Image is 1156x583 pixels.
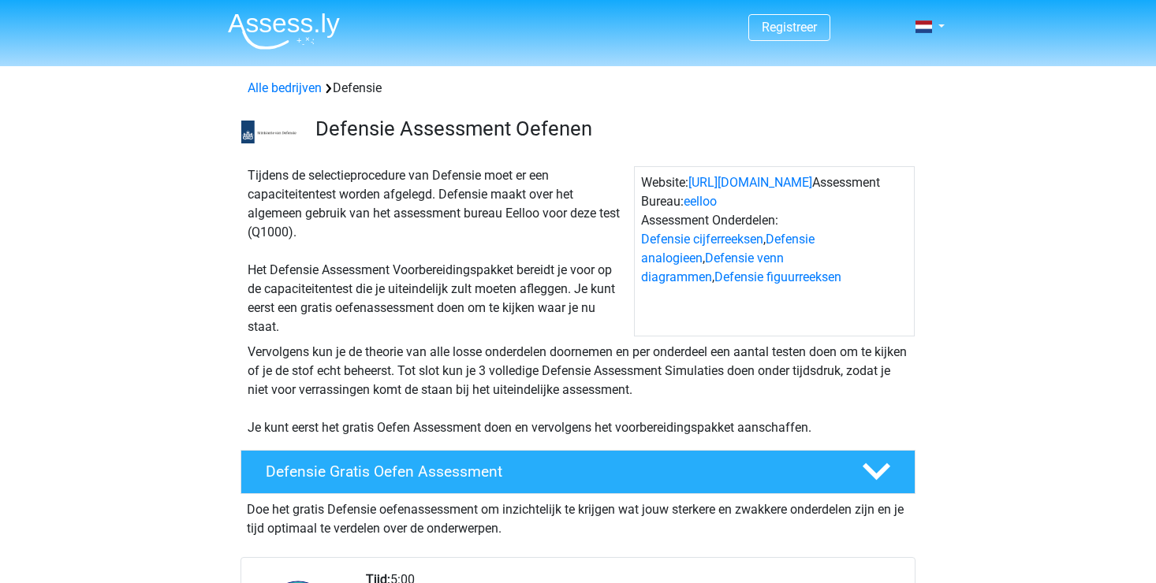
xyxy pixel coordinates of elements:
[762,20,817,35] a: Registreer
[241,166,634,336] div: Tijdens de selectieprocedure van Defensie moet er een capaciteitentest worden afgelegd. Defensie ...
[634,166,915,336] div: Website: Assessment Bureau: Assessment Onderdelen: , , ,
[248,80,322,95] a: Alle bedrijven
[684,194,717,209] a: eelloo
[241,343,915,437] div: Vervolgens kun je de theorie van alle losse onderdelen doornemen en per onderdeel een aantal test...
[228,13,340,50] img: Assessly
[641,232,763,247] a: Defensie cijferreeksen
[641,232,815,266] a: Defensie analogieen
[688,175,812,190] a: [URL][DOMAIN_NAME]
[714,269,841,284] a: Defensie figuurreeksen
[641,251,784,284] a: Defensie venn diagrammen
[315,117,903,141] h3: Defensie Assessment Oefenen
[241,494,915,538] div: Doe het gratis Defensie oefenassessment om inzichtelijk te krijgen wat jouw sterkere en zwakkere ...
[234,450,922,494] a: Defensie Gratis Oefen Assessment
[241,79,915,98] div: Defensie
[266,462,837,481] h4: Defensie Gratis Oefen Assessment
